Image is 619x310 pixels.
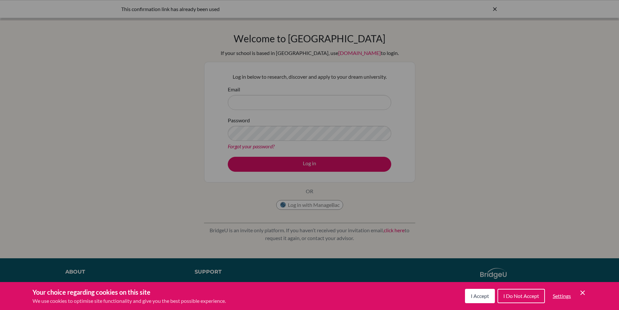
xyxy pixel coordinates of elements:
button: I Do Not Accept [497,289,545,303]
span: I Do Not Accept [503,293,539,299]
button: Settings [548,290,576,303]
p: We use cookies to optimise site functionality and give you the best possible experience. [32,297,226,305]
button: I Accept [465,289,495,303]
span: Settings [553,293,571,299]
span: I Accept [471,293,489,299]
h3: Your choice regarding cookies on this site [32,287,226,297]
button: Save and close [579,289,587,297]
